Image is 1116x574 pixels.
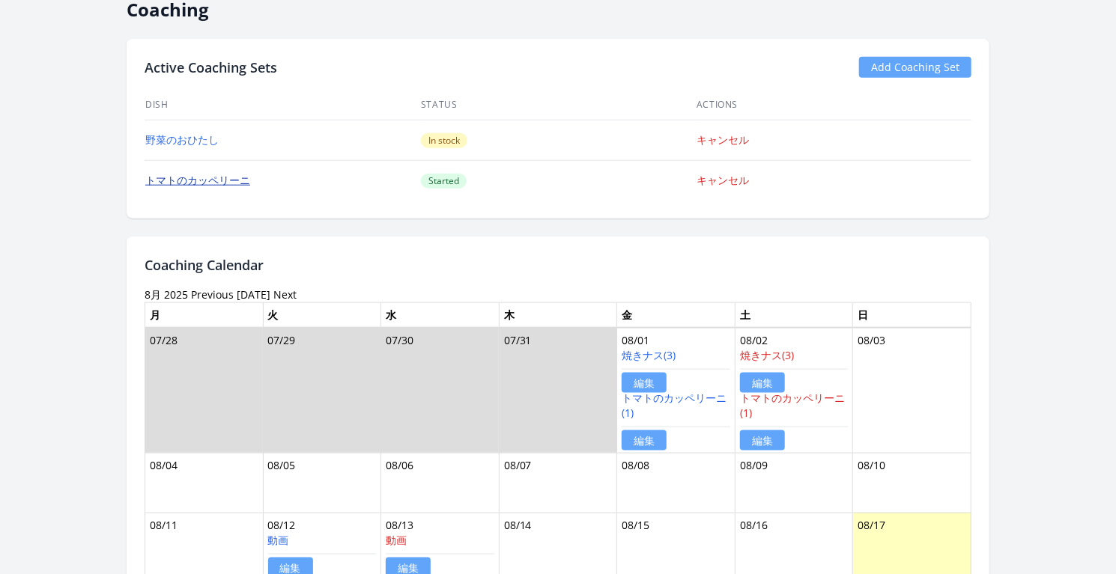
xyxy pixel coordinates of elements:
a: トマトのカッペリーニ(1) [740,391,845,420]
a: 編集 [622,430,667,451]
h2: Coaching Calendar [145,254,971,275]
a: 編集 [740,373,785,393]
td: 07/28 [145,328,264,454]
th: 金 [617,302,736,328]
td: 07/29 [263,328,381,454]
th: 日 [853,302,971,328]
td: 08/07 [499,453,617,513]
th: 土 [735,302,853,328]
th: Dish [145,90,420,120]
a: Previous [191,287,234,302]
td: 08/01 [617,328,736,454]
th: Actions [696,90,971,120]
a: トマトのカッペリーニ [145,173,250,187]
th: 月 [145,302,264,328]
td: 07/31 [499,328,617,454]
a: キャンセル [697,173,749,187]
a: キャンセル [697,132,749,147]
td: 07/30 [381,328,500,454]
a: [DATE] [237,287,270,302]
a: 焼きナス(3) [740,348,794,362]
a: Next [273,287,297,302]
td: 08/04 [145,453,264,513]
td: 08/06 [381,453,500,513]
a: 動画 [386,533,407,547]
td: 08/03 [853,328,971,454]
a: Add Coaching Set [859,57,971,78]
th: 木 [499,302,617,328]
td: 08/09 [735,453,853,513]
a: 動画 [268,533,289,547]
th: 火 [263,302,381,328]
span: Started [421,174,467,189]
h2: Active Coaching Sets [145,57,277,78]
span: In stock [421,133,467,148]
th: 水 [381,302,500,328]
a: 編集 [740,430,785,451]
a: 編集 [622,373,667,393]
td: 08/08 [617,453,736,513]
a: 焼きナス(3) [622,348,676,362]
time: 8月 2025 [145,287,188,302]
a: 野菜のおひたし [145,132,219,147]
a: トマトのカッペリーニ(1) [622,391,727,420]
th: Status [420,90,696,120]
td: 08/10 [853,453,971,513]
td: 08/05 [263,453,381,513]
td: 08/02 [735,328,853,454]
